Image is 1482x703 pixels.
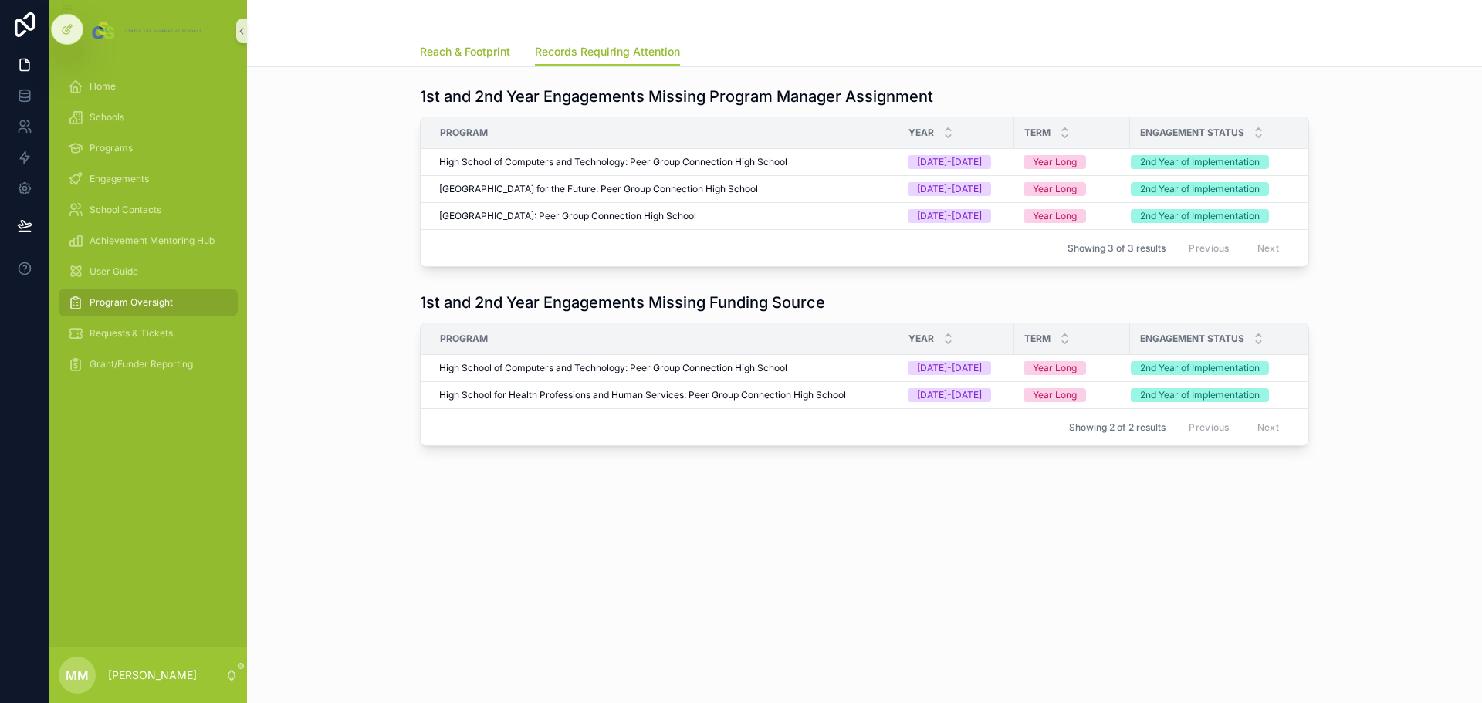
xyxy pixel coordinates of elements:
img: App logo [89,19,207,43]
a: Year Long [1024,361,1121,375]
span: Engagement Status [1140,333,1244,345]
a: 2nd Year of Implementation [1131,182,1298,196]
div: [DATE]-[DATE] [917,155,982,169]
p: [PERSON_NAME] [108,668,197,683]
a: [DATE]-[DATE] [908,182,1005,196]
span: Home [90,80,116,93]
span: Engagement Status [1140,127,1244,139]
div: Year Long [1033,209,1077,223]
span: Achievement Mentoring Hub [90,235,215,247]
a: [DATE]-[DATE] [908,388,1005,402]
span: User Guide [90,265,138,278]
span: Year [908,127,934,139]
a: Schools [59,103,238,131]
a: Year Long [1024,388,1121,402]
span: Schools [90,111,124,123]
div: [DATE]-[DATE] [917,182,982,196]
a: School Contacts [59,196,238,224]
div: 2nd Year of Implementation [1140,209,1260,223]
a: Year Long [1024,209,1121,223]
a: Reach & Footprint [420,38,510,69]
a: [DATE]-[DATE] [908,361,1005,375]
div: Year Long [1033,361,1077,375]
span: Showing 2 of 2 results [1069,421,1166,434]
span: Reach & Footprint [420,44,510,59]
div: [DATE]-[DATE] [917,361,982,375]
a: [DATE]-[DATE] [908,209,1005,223]
a: User Guide [59,258,238,286]
div: 2nd Year of Implementation [1140,388,1260,402]
span: [GEOGRAPHIC_DATA]: Peer Group Connection High School [439,210,696,222]
span: High School of Computers and Technology: Peer Group Connection High School [439,156,787,168]
a: Achievement Mentoring Hub [59,227,238,255]
div: [DATE]-[DATE] [917,388,982,402]
span: Term [1024,127,1051,139]
div: scrollable content [49,62,247,398]
a: 2nd Year of Implementation [1131,155,1298,169]
span: Year [908,333,934,345]
div: Year Long [1033,182,1077,196]
a: 2nd Year of Implementation [1131,388,1298,402]
a: Grant/Funder Reporting [59,350,238,378]
span: High School of Computers and Technology: Peer Group Connection High School [439,362,787,374]
h1: 1st and 2nd Year Engagements Missing Program Manager Assignment [420,86,933,107]
span: Engagements [90,173,149,185]
a: Home [59,73,238,100]
a: [GEOGRAPHIC_DATA]: Peer Group Connection High School [439,210,889,222]
a: Engagements [59,165,238,193]
a: High School for Health Professions and Human Services: Peer Group Connection High School [439,389,889,401]
a: Year Long [1024,182,1121,196]
span: Requests & Tickets [90,327,173,340]
span: High School for Health Professions and Human Services: Peer Group Connection High School [439,389,846,401]
div: 2nd Year of Implementation [1140,361,1260,375]
a: Programs [59,134,238,162]
a: 2nd Year of Implementation [1131,361,1298,375]
a: 2nd Year of Implementation [1131,209,1298,223]
div: 2nd Year of Implementation [1140,182,1260,196]
div: Year Long [1033,388,1077,402]
span: Program Oversight [90,296,173,309]
span: [GEOGRAPHIC_DATA] for the Future: Peer Group Connection High School [439,183,758,195]
span: Records Requiring Attention [535,44,680,59]
a: Records Requiring Attention [535,38,680,67]
a: Requests & Tickets [59,319,238,347]
a: High School of Computers and Technology: Peer Group Connection High School [439,362,889,374]
a: [GEOGRAPHIC_DATA] for the Future: Peer Group Connection High School [439,183,889,195]
span: Program [440,127,488,139]
span: Program [440,333,488,345]
div: Year Long [1033,155,1077,169]
a: [DATE]-[DATE] [908,155,1005,169]
span: Showing 3 of 3 results [1068,242,1166,255]
span: Term [1024,333,1051,345]
span: School Contacts [90,204,161,216]
a: Year Long [1024,155,1121,169]
a: High School of Computers and Technology: Peer Group Connection High School [439,156,889,168]
h1: 1st and 2nd Year Engagements Missing Funding Source [420,292,825,313]
span: Programs [90,142,133,154]
a: Program Oversight [59,289,238,316]
div: [DATE]-[DATE] [917,209,982,223]
span: Grant/Funder Reporting [90,358,193,370]
span: MM [66,666,89,684]
div: 2nd Year of Implementation [1140,155,1260,169]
